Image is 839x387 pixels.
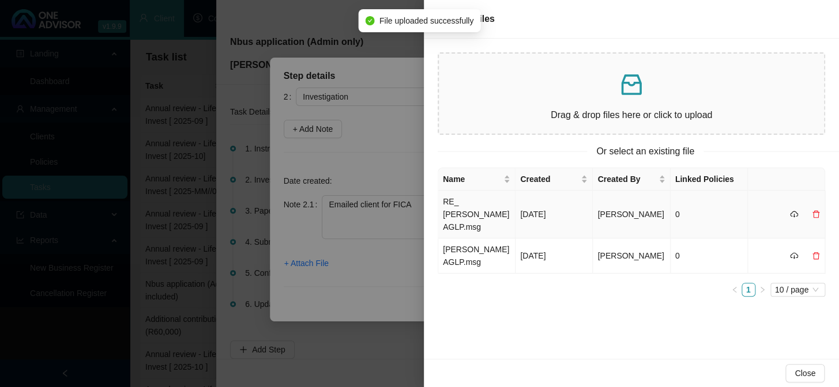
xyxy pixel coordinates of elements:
[790,252,798,260] span: cloud-download
[438,238,516,274] td: [PERSON_NAME] AGLP.msg
[742,283,755,296] a: 1
[443,173,501,185] span: Name
[516,238,593,274] td: [DATE]
[520,173,578,185] span: Created
[728,283,742,297] button: left
[731,286,738,293] span: left
[770,283,825,297] div: Page Size
[728,283,742,297] li: Previous Page
[775,283,821,296] span: 10 / page
[597,210,664,219] span: [PERSON_NAME]
[742,283,755,297] li: 1
[448,108,815,122] p: Drag & drop files here or click to upload
[516,191,593,238] td: [DATE]
[755,283,769,297] li: Next Page
[812,210,820,218] span: delete
[366,16,375,25] span: check-circle
[442,14,495,24] span: Attach Files
[759,286,766,293] span: right
[755,283,769,297] button: right
[587,144,703,158] span: Or select an existing file
[785,364,825,382] button: Close
[379,14,473,27] span: File uploaded successfully
[439,54,824,134] span: inboxDrag & drop files here or click to upload
[597,251,664,260] span: [PERSON_NAME]
[812,252,820,260] span: delete
[516,168,593,191] th: Created
[438,168,516,191] th: Name
[671,191,748,238] td: 0
[438,191,516,238] td: RE_ [PERSON_NAME] AGLP.msg
[795,367,815,380] span: Close
[671,238,748,274] td: 0
[618,71,645,98] span: inbox
[671,168,748,191] th: Linked Policies
[790,210,798,218] span: cloud-download
[593,168,670,191] th: Created By
[597,173,656,185] span: Created By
